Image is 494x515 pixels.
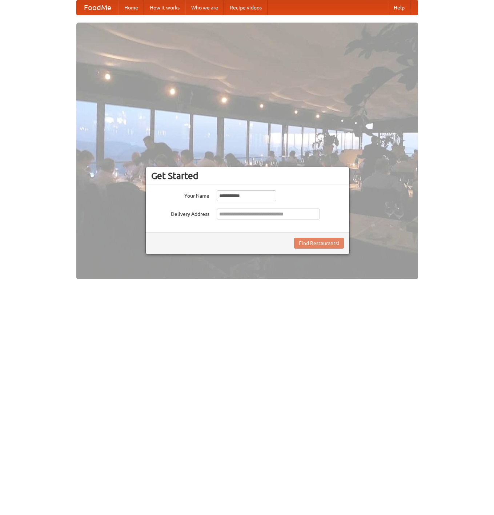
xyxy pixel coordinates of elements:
[119,0,144,15] a: Home
[151,170,344,181] h3: Get Started
[294,238,344,249] button: Find Restaurants!
[151,209,209,218] label: Delivery Address
[224,0,268,15] a: Recipe videos
[151,190,209,199] label: Your Name
[388,0,410,15] a: Help
[144,0,185,15] a: How it works
[185,0,224,15] a: Who we are
[77,0,119,15] a: FoodMe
